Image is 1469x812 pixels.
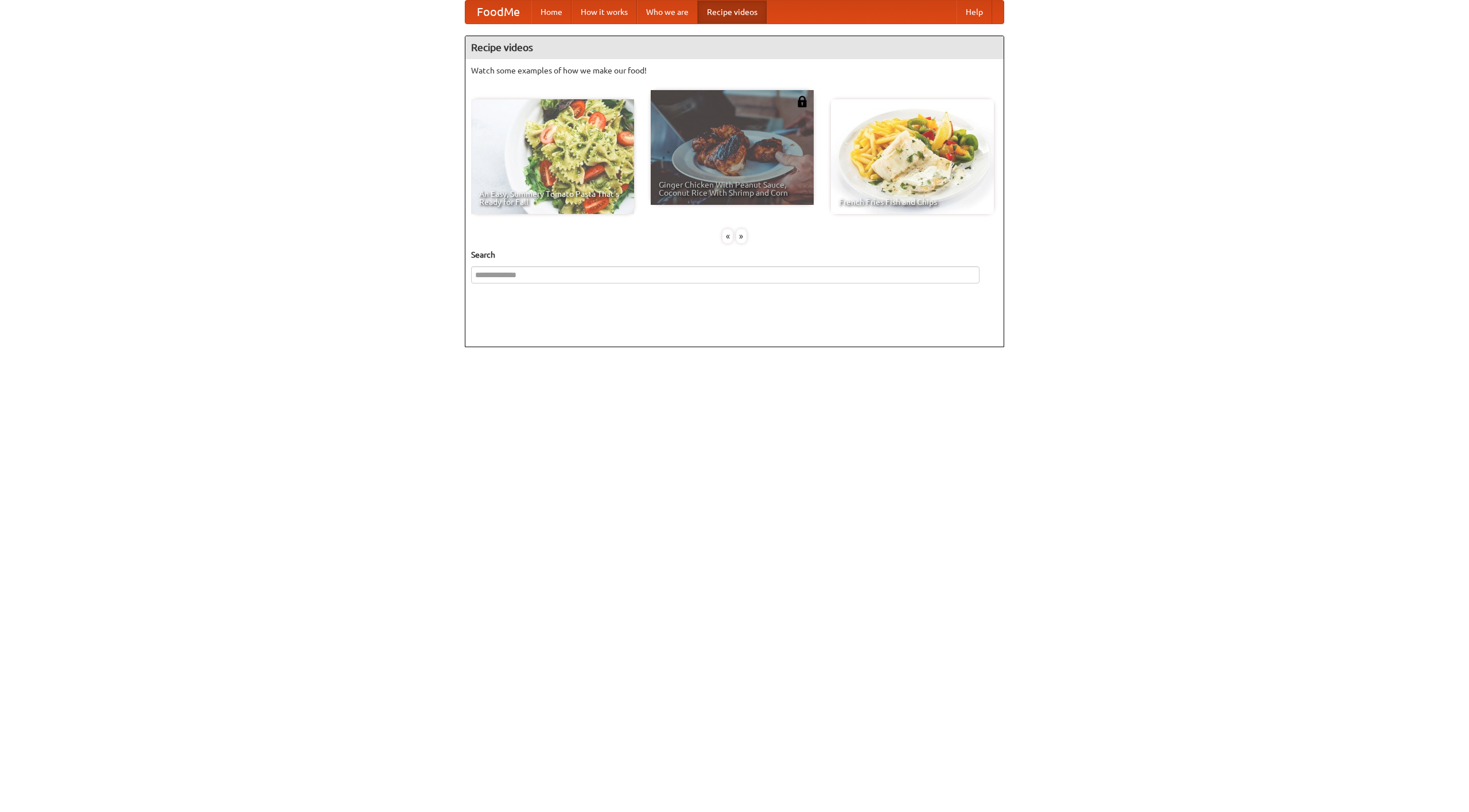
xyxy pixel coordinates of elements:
[531,1,572,24] a: Home
[637,1,698,24] a: Who we are
[471,65,998,76] p: Watch some examples of how we make our food!
[831,99,994,214] a: French Fries Fish and Chips
[722,229,733,243] div: «
[465,1,531,24] a: FoodMe
[736,229,747,243] div: »
[471,249,998,261] h5: Search
[839,198,986,206] span: French Fries Fish and Chips
[471,99,634,214] a: An Easy, Summery Tomato Pasta That's Ready for Fall
[465,36,1004,59] h4: Recipe videos
[957,1,992,24] a: Help
[572,1,637,24] a: How it works
[479,190,626,206] span: An Easy, Summery Tomato Pasta That's Ready for Fall
[796,96,808,107] img: 483408.png
[698,1,767,24] a: Recipe videos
